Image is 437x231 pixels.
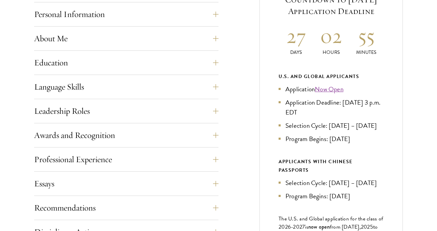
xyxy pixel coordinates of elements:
[370,223,373,231] span: 5
[288,223,291,231] span: 6
[279,215,383,231] span: The U.S. and Global application for the class of 202
[279,178,384,188] li: Selection Cycle: [DATE] – [DATE]
[308,223,330,231] span: now open
[349,49,384,56] p: Minutes
[279,157,384,174] div: APPLICANTS WITH CHINESE PASSPORTS
[279,191,384,201] li: Program Begins: [DATE]
[315,84,343,94] a: Now Open
[279,49,314,56] p: Days
[34,200,218,216] button: Recommendations
[291,223,302,231] span: -202
[34,30,218,47] button: About Me
[279,134,384,144] li: Program Begins: [DATE]
[34,151,218,168] button: Professional Experience
[34,79,218,95] button: Language Skills
[34,103,218,119] button: Leadership Roles
[279,97,384,117] li: Application Deadline: [DATE] 3 p.m. EDT
[279,23,314,49] h2: 27
[279,72,384,81] div: U.S. and Global Applicants
[330,223,361,231] span: from [DATE],
[302,223,305,231] span: 7
[314,49,349,56] p: Hours
[279,84,384,94] li: Application
[34,6,218,22] button: Personal Information
[314,23,349,49] h2: 02
[305,223,308,231] span: is
[361,223,370,231] span: 202
[279,121,384,130] li: Selection Cycle: [DATE] – [DATE]
[34,127,218,143] button: Awards and Recognition
[34,55,218,71] button: Education
[349,23,384,49] h2: 55
[34,175,218,192] button: Essays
